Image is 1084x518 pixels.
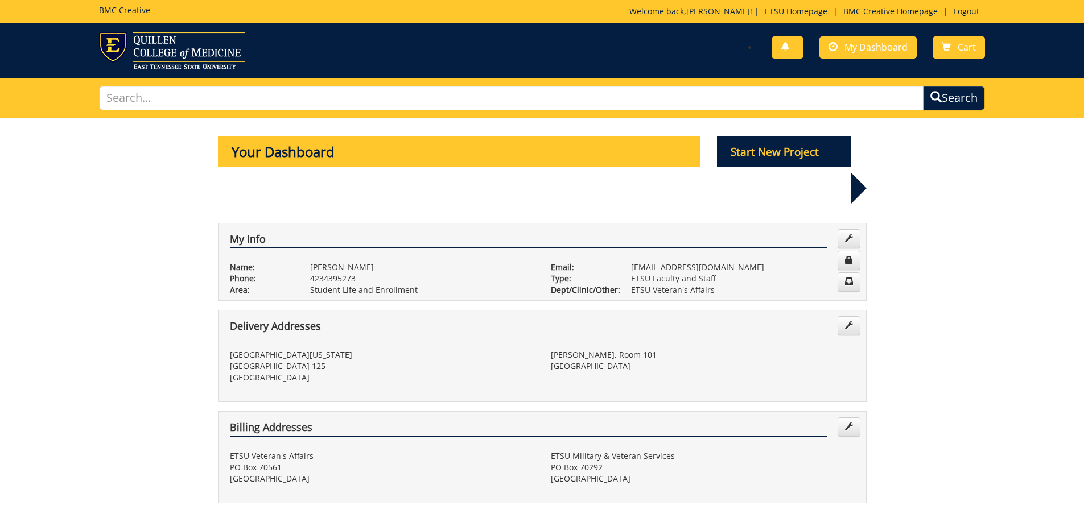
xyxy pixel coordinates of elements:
p: [GEOGRAPHIC_DATA] 125 [230,360,534,372]
p: [GEOGRAPHIC_DATA][US_STATE] [230,349,534,360]
h4: Delivery Addresses [230,321,827,335]
a: Change Communication Preferences [838,272,860,292]
span: Cart [958,41,976,53]
a: Edit Addresses [838,316,860,335]
p: ETSU Military & Veteran Services [551,450,855,462]
p: PO Box 70292 [551,462,855,473]
h4: My Info [230,234,827,248]
a: Edit Addresses [838,417,860,437]
a: Edit Info [838,229,860,248]
p: Student Life and Enrollment [310,284,534,296]
p: Start New Project [717,136,851,167]
p: [GEOGRAPHIC_DATA] [551,360,855,372]
a: My Dashboard [819,36,917,59]
a: ETSU Homepage [759,6,833,16]
p: Phone: [230,273,293,284]
p: Email: [551,262,614,273]
a: [PERSON_NAME] [686,6,750,16]
p: PO Box 70561 [230,462,534,473]
p: [PERSON_NAME], Room 101 [551,349,855,360]
span: My Dashboard [844,41,908,53]
p: ETSU Faculty and Staff [631,273,855,284]
p: Type: [551,273,614,284]
a: Change Password [838,251,860,270]
a: Logout [948,6,985,16]
p: 4234395273 [310,273,534,284]
a: Start New Project [717,147,851,158]
h5: BMC Creative [99,6,150,14]
p: ETSU Veteran's Affairs [230,450,534,462]
a: BMC Creative Homepage [838,6,943,16]
p: Name: [230,262,293,273]
button: Search [923,86,985,110]
p: Area: [230,284,293,296]
p: [GEOGRAPHIC_DATA] [551,473,855,484]
p: [GEOGRAPHIC_DATA] [230,372,534,383]
p: [PERSON_NAME] [310,262,534,273]
p: ETSU Veteran's Affairs [631,284,855,296]
p: Your Dashboard [218,136,700,167]
p: [EMAIL_ADDRESS][DOMAIN_NAME] [631,262,855,273]
h4: Billing Addresses [230,422,827,437]
img: ETSU logo [99,32,245,69]
a: Cart [933,36,985,59]
p: Dept/Clinic/Other: [551,284,614,296]
p: Welcome back, ! | | | [629,6,985,17]
p: [GEOGRAPHIC_DATA] [230,473,534,484]
input: Search... [99,86,924,110]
